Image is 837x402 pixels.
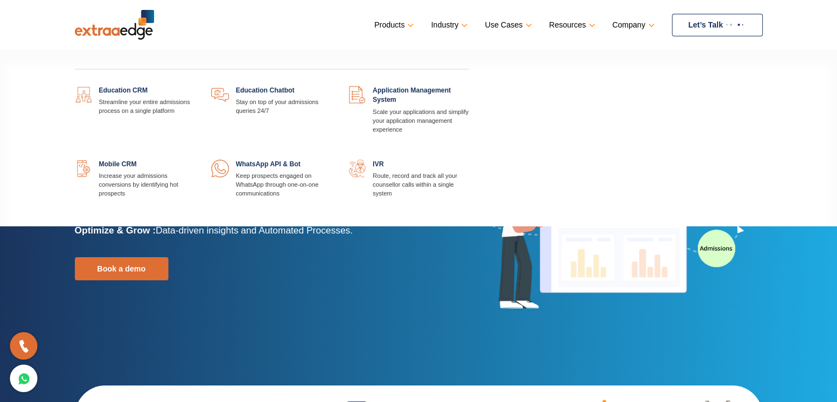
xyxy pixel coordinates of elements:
[612,17,653,33] a: Company
[549,17,593,33] a: Resources
[75,225,156,236] b: Optimize & Grow :
[672,14,763,36] a: Let’s Talk
[156,225,353,236] span: Data-driven insights and Automated Processes.
[374,17,412,33] a: Products
[431,17,466,33] a: Industry
[485,17,529,33] a: Use Cases
[75,257,168,280] a: Book a demo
